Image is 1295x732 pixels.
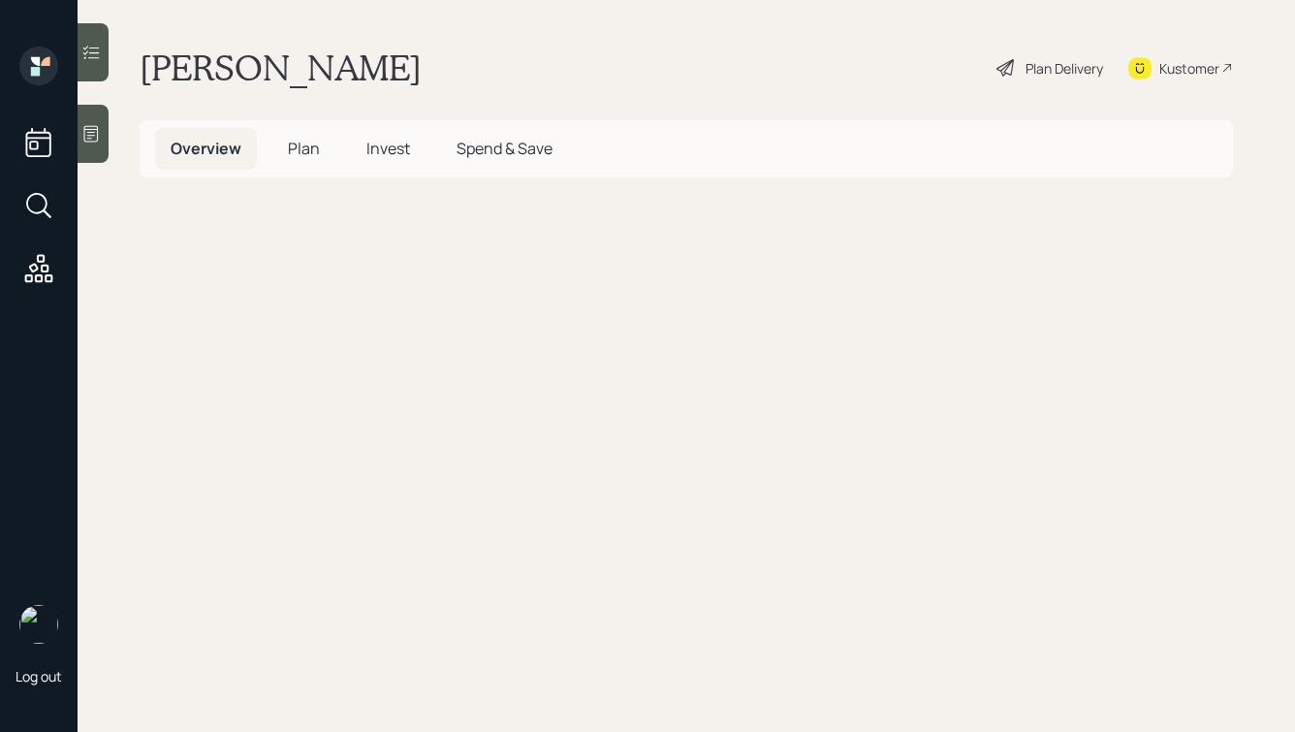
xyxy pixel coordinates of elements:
[366,138,410,159] span: Invest
[16,667,62,685] div: Log out
[288,138,320,159] span: Plan
[1159,58,1219,79] div: Kustomer
[1026,58,1103,79] div: Plan Delivery
[171,138,241,159] span: Overview
[19,605,58,644] img: hunter_neumayer.jpg
[140,47,422,89] h1: [PERSON_NAME]
[457,138,553,159] span: Spend & Save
